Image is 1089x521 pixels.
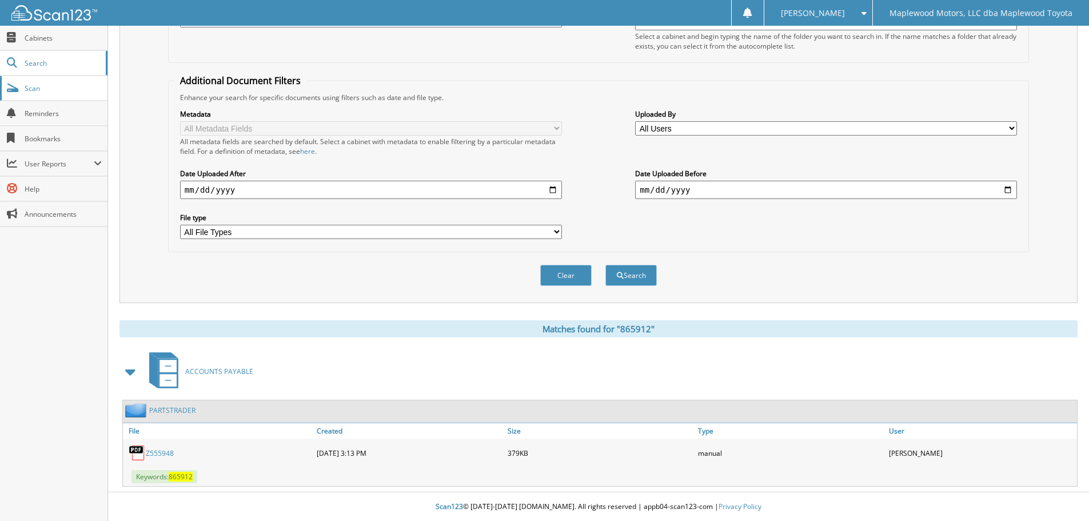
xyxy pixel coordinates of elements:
div: Select a cabinet and begin typing the name of the folder you want to search in. If the name match... [635,31,1017,51]
a: Z555948 [146,448,174,458]
input: start [180,181,562,199]
label: Metadata [180,109,562,119]
a: User [886,423,1077,439]
div: All metadata fields are searched by default. Select a cabinet with metadata to enable filtering b... [180,137,562,156]
img: folder2.png [125,403,149,417]
a: Created [314,423,505,439]
span: Reminders [25,109,102,118]
div: Matches found for "865912" [119,320,1078,337]
a: ACCOUNTS PAYABLE [142,349,253,394]
label: Uploaded By [635,109,1017,119]
span: Help [25,184,102,194]
a: Privacy Policy [719,502,761,511]
button: Search [605,265,657,286]
span: User Reports [25,159,94,169]
span: Maplewood Motors, LLC dba Maplewood Toyota [889,10,1072,17]
button: Clear [540,265,592,286]
span: Keywords: [131,470,197,483]
span: 865912 [169,472,193,482]
span: Cabinets [25,33,102,43]
span: ACCOUNTS PAYABLE [185,367,253,376]
legend: Additional Document Filters [174,74,306,87]
span: Scan [25,83,102,93]
div: [PERSON_NAME] [886,442,1077,464]
label: File type [180,213,562,222]
span: Scan123 [436,502,463,511]
a: here [300,146,315,156]
span: Bookmarks [25,134,102,144]
label: Date Uploaded After [180,169,562,178]
span: [PERSON_NAME] [781,10,845,17]
div: manual [695,442,886,464]
a: Size [505,423,696,439]
div: Enhance your search for specific documents using filters such as date and file type. [174,93,1023,102]
span: Search [25,58,100,68]
img: scan123-logo-white.svg [11,5,97,21]
a: File [123,423,314,439]
input: end [635,181,1017,199]
span: Announcements [25,209,102,219]
img: PDF.png [129,444,146,462]
div: [DATE] 3:13 PM [314,442,505,464]
a: PARTSTRADER [149,405,196,415]
div: © [DATE]-[DATE] [DOMAIN_NAME]. All rights reserved | appb04-scan123-com | [108,493,1089,521]
label: Date Uploaded Before [635,169,1017,178]
div: 379KB [505,442,696,464]
a: Type [695,423,886,439]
